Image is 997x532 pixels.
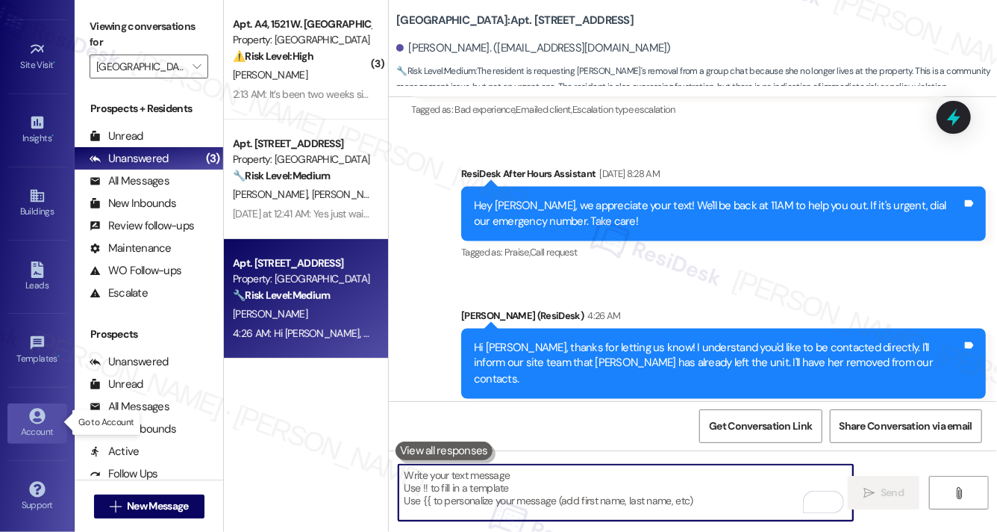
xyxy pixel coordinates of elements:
[233,307,307,321] span: [PERSON_NAME]
[454,103,516,116] span: Bad experience ,
[233,169,330,182] strong: 🔧 Risk Level: Medium
[75,101,223,117] div: Prospects + Residents
[90,15,208,55] label: Viewing conversations for
[90,173,169,189] div: All Messages
[233,271,371,287] div: Property: [GEOGRAPHIC_DATA]
[233,136,371,152] div: Apt. [STREET_ADDRESS]
[530,246,577,259] span: Call request
[7,403,67,444] a: Account
[461,166,986,187] div: ResiDesk After Hours Assistant
[399,465,853,521] textarea: To enrich screen reader interactions, please activate Accessibility in Grammarly extension settings
[90,466,158,482] div: Follow Ups
[90,241,172,256] div: Maintenance
[7,37,67,77] a: Site Visit •
[396,13,634,28] b: [GEOGRAPHIC_DATA]: Apt. [STREET_ADDRESS]
[596,166,660,182] div: [DATE] 8:28 AM
[7,257,67,297] a: Leads
[202,147,224,170] div: (3)
[233,16,371,32] div: Apt. A4, 1521 W. [GEOGRAPHIC_DATA]
[90,399,169,415] div: All Messages
[461,308,986,329] div: [PERSON_NAME] (ResiDesk)
[699,409,822,443] button: Get Conversation Link
[396,40,671,56] div: [PERSON_NAME]. ([EMAIL_ADDRESS][DOMAIN_NAME])
[94,495,204,519] button: New Message
[90,354,169,370] div: Unanswered
[474,198,962,230] div: Hey [PERSON_NAME], we appreciate your text! We'll be back at 11AM to help you out. If it's urgent...
[840,418,972,434] span: Share Conversation via email
[572,103,675,116] span: Escalation type escalation
[233,87,724,101] div: 2:13 AM: It’s been two weeks since I submitted the request and two weeks with no ac, needs to be ...
[233,152,371,167] div: Property: [GEOGRAPHIC_DATA]
[90,151,169,167] div: Unanswered
[709,418,812,434] span: Get Conversation Link
[96,55,184,78] input: All communities
[461,399,986,421] div: Tagged as:
[193,61,201,72] i: 
[953,487,964,499] i: 
[7,110,67,150] a: Insights •
[312,188,387,201] span: [PERSON_NAME]
[233,68,307,81] span: [PERSON_NAME]
[233,288,330,302] strong: 🔧 Risk Level: Medium
[54,58,56,68] span: •
[78,416,134,429] p: Go to Account
[881,485,904,501] span: Send
[396,64,997,96] span: : The resident is requesting [PERSON_NAME]'s removal from a group chat because she no longer live...
[848,476,920,510] button: Send
[90,377,143,392] div: Unread
[233,256,371,271] div: Apt. [STREET_ADDRESS]
[127,498,188,514] span: New Message
[110,501,121,513] i: 
[584,308,620,324] div: 4:26 AM
[90,196,176,211] div: New Inbounds
[830,409,982,443] button: Share Conversation via email
[7,183,67,223] a: Buildings
[90,263,181,279] div: WO Follow-ups
[233,188,312,201] span: [PERSON_NAME]
[474,340,962,388] div: Hi [PERSON_NAME], thanks for letting us know! I understand you'd like to be contacted directly. I...
[90,129,143,144] div: Unread
[233,49,313,63] strong: ⚠️ Risk Level: High
[863,487,875,499] i: 
[233,207,619,220] div: [DATE] at 12:41 AM: Yes just waiting for them to talk to the property manager about the tub
[7,477,67,517] a: Support
[75,327,223,342] div: Prospects
[233,32,371,48] div: Property: [GEOGRAPHIC_DATA]
[90,285,148,301] div: Escalate
[461,241,986,263] div: Tagged as:
[90,444,140,460] div: Active
[90,218,194,234] div: Review follow-ups
[57,351,60,362] span: •
[7,330,67,371] a: Templates •
[51,131,54,141] span: •
[411,99,936,120] div: Tagged as:
[396,65,475,77] strong: 🔧 Risk Level: Medium
[504,246,530,259] span: Praise ,
[516,103,572,116] span: Emailed client ,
